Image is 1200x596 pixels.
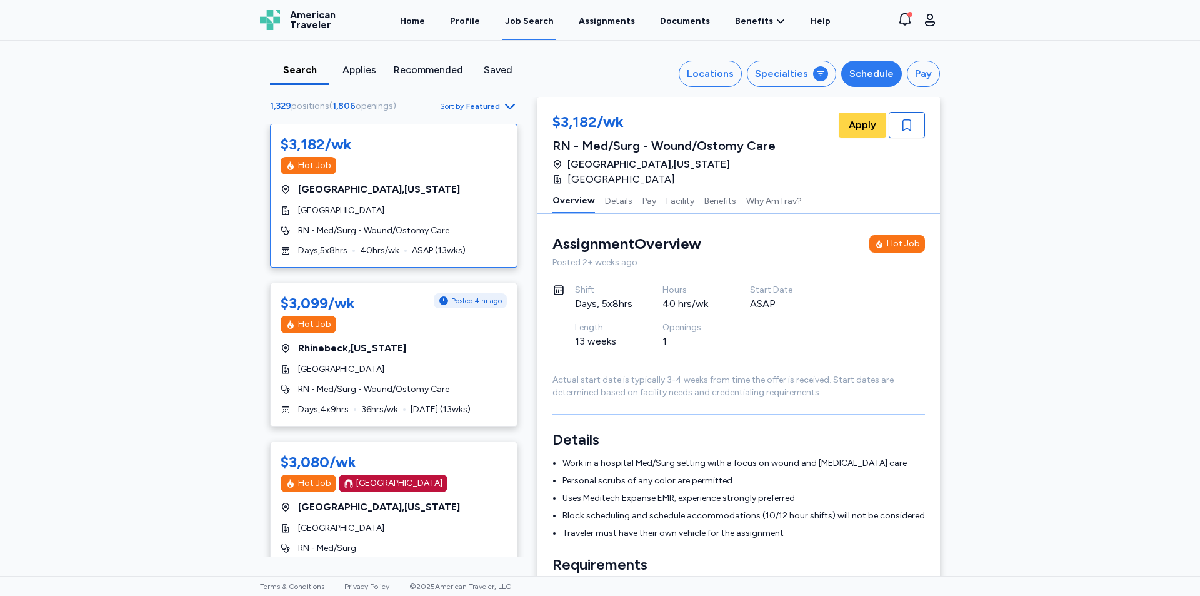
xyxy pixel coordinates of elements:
div: Locations [687,66,734,81]
span: 1,329 [270,101,291,111]
div: Openings [662,321,720,334]
span: RN - Med/Surg [298,542,356,555]
div: Schedule [849,66,894,81]
li: Work in a hospital Med/Surg setting with a focus on wound and [MEDICAL_DATA] care [562,457,925,470]
button: Locations [679,61,742,87]
span: Posted 4 hr ago [451,296,502,306]
li: Block scheduling and schedule accommodations (10/12 hour shifts) will not be considered [562,510,925,522]
button: Schedule [841,61,902,87]
button: Details [605,187,632,213]
span: [GEOGRAPHIC_DATA] , [US_STATE] [298,500,460,515]
div: Recommended [394,63,463,78]
div: Shift [575,284,632,296]
span: Days , 4 x 9 hrs [298,403,349,416]
span: Sort by [440,101,464,111]
div: Applies [334,63,384,78]
button: Facility [666,187,694,213]
button: Pay [642,187,656,213]
div: Search [275,63,324,78]
span: Benefits [735,15,773,28]
div: Length [575,321,632,334]
li: Uses Meditech Expanse EMR; experience strongly preferred [562,492,925,505]
div: Start Date [750,284,807,296]
div: Hot Job [298,477,331,490]
div: $3,099/wk [281,293,355,313]
span: Apply [849,118,876,133]
div: Hot Job [298,159,331,172]
div: $3,182/wk [552,112,776,134]
div: [GEOGRAPHIC_DATA] [356,477,442,490]
div: $3,182/wk [281,134,352,154]
button: Overview [552,187,595,213]
span: Rhinebeck , [US_STATE] [298,341,406,356]
div: Posted 2+ weeks ago [552,256,925,269]
div: ASAP [750,296,807,311]
span: ASAP ( 13 wks) [412,245,466,257]
img: Logo [260,10,280,30]
div: Assignment Overview [552,234,701,254]
span: [GEOGRAPHIC_DATA] [567,172,675,187]
div: Hours [662,284,720,296]
button: Apply [839,113,886,138]
button: Why AmTrav? [746,187,802,213]
div: 40 hrs/wk [662,296,720,311]
span: American Traveler [290,10,336,30]
span: 1,806 [332,101,356,111]
button: Specialties [747,61,836,87]
div: Pay [915,66,932,81]
span: Featured [466,101,500,111]
span: 36 hrs/wk [361,403,398,416]
a: Terms & Conditions [260,582,324,591]
span: 40 hrs/wk [360,245,399,257]
span: [GEOGRAPHIC_DATA] , [US_STATE] [567,157,730,172]
span: openings [356,101,393,111]
div: Job Search [505,15,554,28]
span: [DATE] ( 13 wks) [411,403,471,416]
div: RN - Med/Surg - Wound/Ostomy Care [552,137,776,154]
div: Days, 5x8hrs [575,296,632,311]
button: Benefits [704,187,736,213]
div: Specialties [755,66,808,81]
span: positions [291,101,329,111]
h3: Requirements [552,555,925,575]
span: RN - Med/Surg - Wound/Ostomy Care [298,225,449,237]
span: © 2025 American Traveler, LLC [409,582,511,591]
div: Actual start date is typically 3-4 weeks from time the offer is received. Start dates are determi... [552,374,925,399]
div: ( ) [270,100,401,113]
span: Days , 5 x 8 hrs [298,245,347,257]
a: Job Search [502,1,556,40]
span: RN - Med/Surg - Wound/Ostomy Care [298,383,449,396]
span: [GEOGRAPHIC_DATA] [298,205,384,217]
a: Privacy Policy [344,582,389,591]
button: Pay [907,61,940,87]
div: $3,080/wk [281,452,356,472]
div: Hot Job [298,318,331,331]
h3: Details [552,430,925,450]
div: Saved [473,63,522,78]
span: [GEOGRAPHIC_DATA] , [US_STATE] [298,182,460,197]
li: Personal scrubs of any color are permitted [562,475,925,487]
span: [GEOGRAPHIC_DATA] [298,522,384,535]
a: Benefits [735,15,786,28]
span: [GEOGRAPHIC_DATA] [298,363,384,376]
button: Sort byFeatured [440,99,517,114]
div: 1 [662,334,720,349]
div: Hot Job [887,238,920,250]
div: 13 weeks [575,334,632,349]
li: Traveler must have their own vehicle for the assignment [562,527,925,540]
